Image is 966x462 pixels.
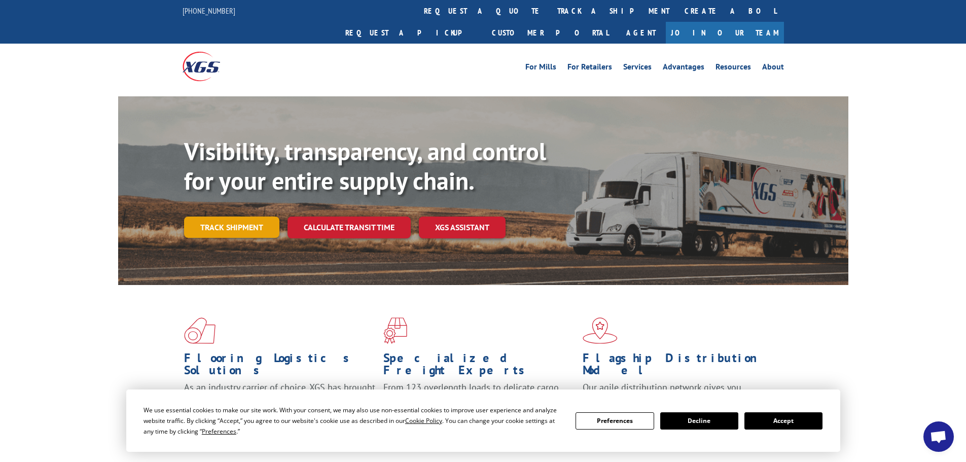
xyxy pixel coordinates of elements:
button: Preferences [576,412,654,430]
span: Our agile distribution network gives you nationwide inventory management on demand. [583,381,769,405]
span: As an industry carrier of choice, XGS has brought innovation and dedication to flooring logistics... [184,381,375,417]
a: Advantages [663,63,704,74]
a: For Mills [525,63,556,74]
button: Accept [744,412,822,430]
a: About [762,63,784,74]
a: For Retailers [567,63,612,74]
a: XGS ASSISTANT [419,217,506,238]
img: xgs-icon-focused-on-flooring-red [383,317,407,344]
div: Cookie Consent Prompt [126,389,840,452]
div: We use essential cookies to make our site work. With your consent, we may also use non-essential ... [144,405,563,437]
a: Calculate transit time [288,217,411,238]
span: Cookie Policy [405,416,442,425]
a: Open chat [923,421,954,452]
a: Request a pickup [338,22,484,44]
a: [PHONE_NUMBER] [183,6,235,16]
a: Track shipment [184,217,279,238]
b: Visibility, transparency, and control for your entire supply chain. [184,135,546,196]
img: xgs-icon-total-supply-chain-intelligence-red [184,317,216,344]
a: Resources [715,63,751,74]
a: Services [623,63,652,74]
h1: Flooring Logistics Solutions [184,352,376,381]
button: Decline [660,412,738,430]
span: Preferences [202,427,236,436]
p: From 123 overlength loads to delicate cargo, our experienced staff knows the best way to move you... [383,381,575,427]
img: xgs-icon-flagship-distribution-model-red [583,317,618,344]
h1: Flagship Distribution Model [583,352,774,381]
a: Customer Portal [484,22,616,44]
a: Join Our Team [666,22,784,44]
h1: Specialized Freight Experts [383,352,575,381]
a: Agent [616,22,666,44]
